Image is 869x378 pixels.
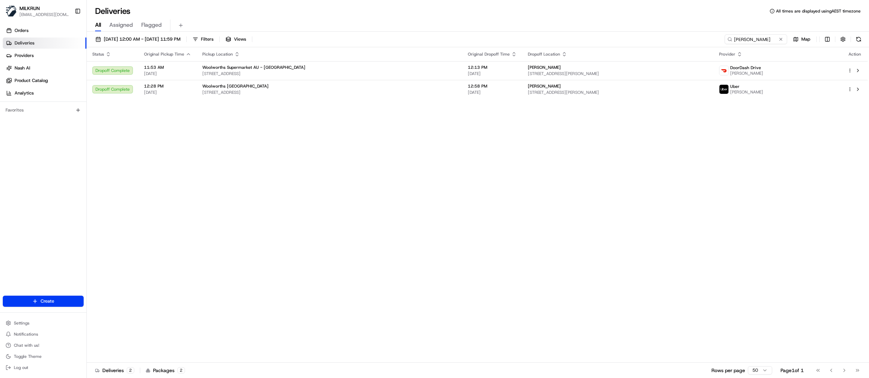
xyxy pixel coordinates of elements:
div: Action [847,51,862,57]
span: Log out [14,365,28,370]
span: [PERSON_NAME] [730,71,763,76]
span: Flagged [141,21,162,29]
span: Original Pickup Time [144,51,184,57]
div: Favorites [3,105,84,116]
span: Toggle Theme [14,354,42,359]
span: Settings [14,320,29,326]
button: Create [3,296,84,307]
button: Settings [3,318,84,328]
img: uber-new-logo.jpeg [719,85,728,94]
span: DoorDash Drive [730,65,761,71]
button: Filters [189,34,217,44]
span: All [95,21,101,29]
span: [DATE] 12:00 AM - [DATE] 11:59 PM [104,36,180,42]
span: Woolworths [GEOGRAPHIC_DATA] [202,83,269,89]
button: [DATE] 12:00 AM - [DATE] 11:59 PM [92,34,184,44]
div: Page 1 of 1 [781,367,804,374]
span: 11:53 AM [144,65,191,70]
span: [DATE] [468,71,517,76]
div: 2 [177,367,185,373]
div: Deliveries [95,367,134,374]
span: Woolworths Supermarket AU - [GEOGRAPHIC_DATA] [202,65,305,70]
span: Status [92,51,104,57]
a: Nash AI [3,63,86,74]
span: Uber [730,84,740,89]
input: Type to search [725,34,787,44]
span: [PERSON_NAME] [528,65,561,70]
span: Create [41,298,54,304]
span: [STREET_ADDRESS][PERSON_NAME] [528,90,708,95]
p: Rows per page [711,367,745,374]
button: Log out [3,363,84,372]
span: Analytics [15,90,34,96]
h1: Deliveries [95,6,130,17]
button: Map [790,34,813,44]
span: [DATE] [144,71,191,76]
button: Chat with us! [3,340,84,350]
span: Original Dropoff Time [468,51,510,57]
span: [DATE] [144,90,191,95]
span: Chat with us! [14,343,39,348]
button: Toggle Theme [3,352,84,361]
button: [EMAIL_ADDRESS][DOMAIN_NAME] [19,12,69,17]
span: Map [801,36,810,42]
a: Product Catalog [3,75,86,86]
a: Analytics [3,88,86,99]
span: Nash AI [15,65,30,71]
span: All times are displayed using AEST timezone [776,8,861,14]
span: [PERSON_NAME] [730,89,763,95]
span: Product Catalog [15,77,48,84]
span: [DATE] [468,90,517,95]
button: Refresh [854,34,863,44]
a: Deliveries [3,38,86,49]
span: Deliveries [15,40,34,46]
span: 12:28 PM [144,83,191,89]
span: [STREET_ADDRESS][PERSON_NAME] [528,71,708,76]
span: 12:13 PM [468,65,517,70]
button: MILKRUNMILKRUN[EMAIL_ADDRESS][DOMAIN_NAME] [3,3,72,19]
img: MILKRUN [6,6,17,17]
img: doordash_logo_v2.png [719,66,728,75]
span: 12:58 PM [468,83,517,89]
a: Providers [3,50,86,61]
button: MILKRUN [19,5,40,12]
div: 2 [127,367,134,373]
div: Packages [146,367,185,374]
span: Dropoff Location [528,51,560,57]
span: Pickup Location [202,51,233,57]
span: Assigned [109,21,133,29]
button: Views [222,34,249,44]
button: Notifications [3,329,84,339]
span: Filters [201,36,213,42]
span: Orders [15,27,28,34]
span: Views [234,36,246,42]
span: Provider [719,51,735,57]
span: Notifications [14,331,38,337]
span: Providers [15,52,34,59]
span: [STREET_ADDRESS] [202,90,457,95]
span: [PERSON_NAME] [528,83,561,89]
a: Orders [3,25,86,36]
span: [STREET_ADDRESS] [202,71,457,76]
